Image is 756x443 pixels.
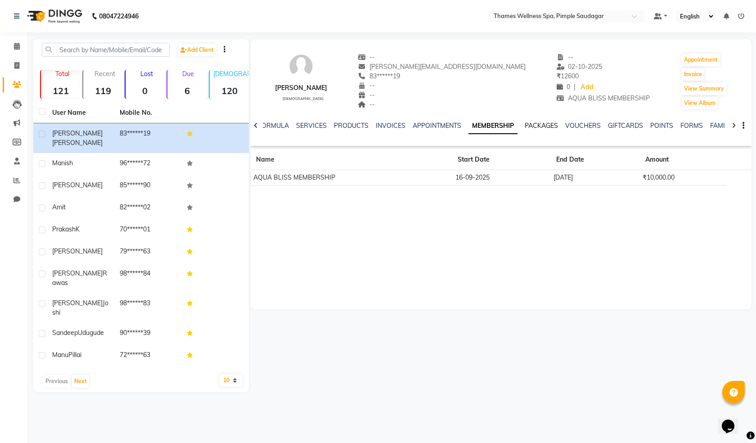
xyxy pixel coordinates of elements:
th: User Name [47,103,114,123]
th: End Date [551,149,640,170]
button: View Summary [682,82,726,95]
p: Due [169,70,207,78]
th: Mobile No. [114,103,182,123]
strong: 0 [126,85,165,96]
a: MEMBERSHIP [468,118,517,134]
b: 08047224946 [99,4,139,29]
button: View Album [682,97,718,109]
a: FORMS [680,122,703,130]
a: PRODUCTS [334,122,369,130]
strong: 6 [167,85,207,96]
span: [PERSON_NAME] [52,269,103,277]
span: [PERSON_NAME] [52,299,103,307]
a: PACKAGES [525,122,558,130]
span: -- [358,53,375,61]
span: -- [557,53,574,61]
span: | [574,82,576,92]
span: 0 [557,83,570,91]
span: 12600 [557,72,579,80]
strong: 119 [83,85,123,96]
span: AQUA BLISS MEMBERSHIP [557,94,650,102]
span: K [76,225,80,233]
span: Prakash [52,225,76,233]
td: 16-09-2025 [452,170,551,186]
td: ₹10,000.00 [640,170,727,186]
a: Add [579,81,595,94]
span: [PERSON_NAME][EMAIL_ADDRESS][DOMAIN_NAME] [358,63,526,71]
div: [PERSON_NAME] [275,83,327,93]
span: Manu [52,351,68,359]
span: -- [358,81,375,90]
a: FORMULA [258,122,289,130]
span: [PERSON_NAME] [52,247,103,255]
td: [DATE] [551,170,640,186]
span: ₹ [557,72,561,80]
p: Lost [129,70,165,78]
a: VOUCHERS [565,122,601,130]
th: Start Date [452,149,551,170]
span: [PERSON_NAME] [52,139,103,147]
a: SERVICES [296,122,327,130]
span: [DEMOGRAPHIC_DATA] [283,96,324,101]
a: FAMILY [710,122,732,130]
p: Total [45,70,81,78]
a: POINTS [650,122,673,130]
img: avatar [288,53,315,80]
button: Next [72,375,89,388]
a: GIFTCARDS [608,122,643,130]
input: Search by Name/Mobile/Email/Code [42,43,170,57]
span: [PERSON_NAME] [52,181,103,189]
a: INVOICES [376,122,405,130]
p: [DEMOGRAPHIC_DATA] [213,70,249,78]
a: Add Client [178,44,216,56]
p: Recent [87,70,123,78]
span: 02-10-2025 [557,63,603,71]
th: Amount [640,149,727,170]
span: Sandeep [52,329,78,337]
button: Appointment [682,54,720,66]
th: Name [251,149,452,170]
strong: 120 [210,85,249,96]
span: Manish [52,159,73,167]
span: [PERSON_NAME] [52,129,103,137]
span: -- [358,91,375,99]
img: logo [23,4,85,29]
iframe: chat widget [718,407,747,434]
strong: 121 [41,85,81,96]
span: -- [358,100,375,108]
span: Amit [52,203,66,211]
button: Invoice [682,68,704,81]
span: Pillai [68,351,81,359]
td: AQUA BLISS MEMBERSHIP [251,170,452,186]
a: APPOINTMENTS [413,122,461,130]
span: Udugude [78,329,104,337]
